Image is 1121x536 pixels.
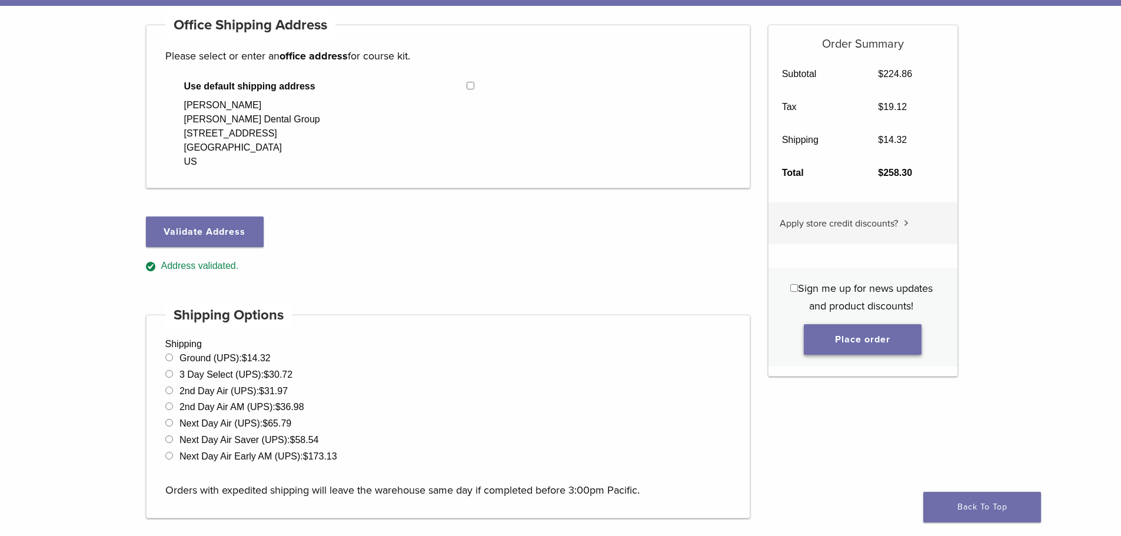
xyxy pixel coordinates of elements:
span: $ [878,102,883,112]
div: Address validated. [146,259,751,274]
label: 3 Day Select (UPS): [179,369,292,379]
span: $ [259,386,264,396]
p: Please select or enter an for course kit. [165,47,731,65]
bdi: 36.98 [275,402,304,412]
span: $ [878,135,883,145]
th: Shipping [769,124,865,157]
th: Tax [769,91,865,124]
span: $ [275,402,281,412]
label: Ground (UPS): [179,353,271,363]
strong: office address [280,49,348,62]
label: Next Day Air Early AM (UPS): [179,451,337,461]
label: Next Day Air Saver (UPS): [179,435,319,445]
button: Place order [804,324,922,355]
span: Use default shipping address [184,79,467,94]
bdi: 31.97 [259,386,288,396]
bdi: 19.12 [878,102,907,112]
bdi: 173.13 [303,451,337,461]
span: $ [264,369,269,379]
bdi: 58.54 [290,435,319,445]
th: Subtotal [769,58,865,91]
bdi: 30.72 [264,369,292,379]
span: Sign me up for news updates and product discounts! [798,282,933,312]
a: Back To Top [923,492,1041,522]
div: [PERSON_NAME] [PERSON_NAME] Dental Group [STREET_ADDRESS] [GEOGRAPHIC_DATA] US [184,98,320,169]
label: 2nd Day Air (UPS): [179,386,288,396]
label: Next Day Air (UPS): [179,418,291,428]
th: Total [769,157,865,189]
h4: Office Shipping Address [165,11,336,39]
bdi: 65.79 [262,418,291,428]
span: $ [290,435,295,445]
bdi: 224.86 [878,69,912,79]
bdi: 258.30 [878,168,912,178]
div: Shipping [146,315,751,518]
bdi: 14.32 [878,135,907,145]
h4: Shipping Options [165,301,292,329]
input: Sign me up for news updates and product discounts! [790,284,798,292]
span: $ [878,69,883,79]
span: Apply store credit discounts? [780,218,898,229]
button: Validate Address [146,217,264,247]
label: 2nd Day Air AM (UPS): [179,402,304,412]
span: $ [262,418,268,428]
img: caret.svg [904,220,909,226]
span: $ [878,168,883,178]
span: $ [242,353,247,363]
h5: Order Summary [769,25,957,51]
span: $ [303,451,308,461]
p: Orders with expedited shipping will leave the warehouse same day if completed before 3:00pm Pacific. [165,464,731,499]
bdi: 14.32 [242,353,271,363]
